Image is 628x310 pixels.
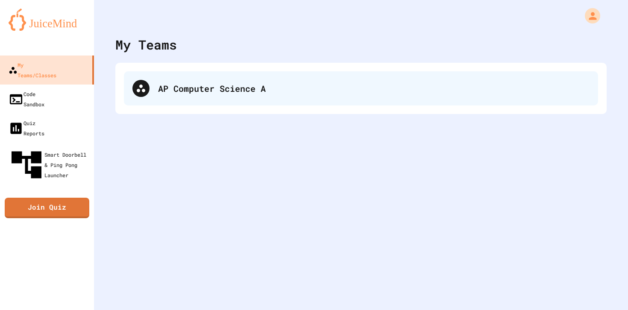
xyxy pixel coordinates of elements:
div: My Account [576,6,602,26]
div: AP Computer Science A [158,82,590,95]
a: Join Quiz [5,198,89,218]
div: Quiz Reports [9,118,44,138]
div: My Teams [115,35,177,54]
img: logo-orange.svg [9,9,85,31]
div: Smart Doorbell & Ping Pong Launcher [9,147,91,183]
div: My Teams/Classes [9,60,56,80]
div: AP Computer Science A [124,71,598,105]
div: Code Sandbox [9,89,44,109]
